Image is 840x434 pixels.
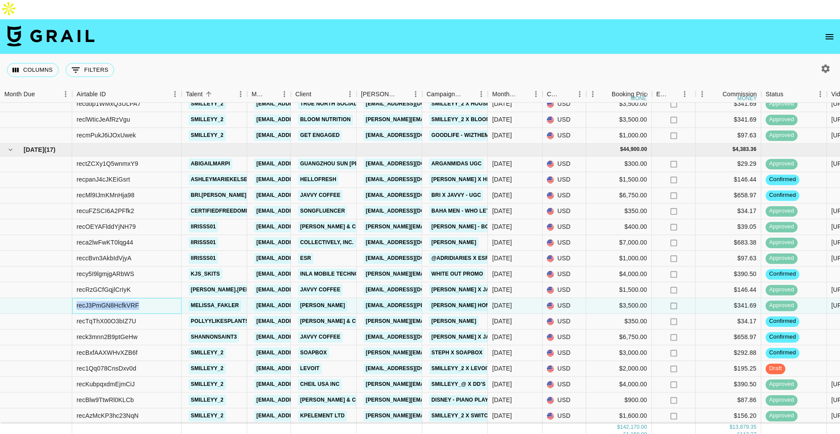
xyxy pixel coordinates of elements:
div: $6,750.00 [586,188,652,203]
a: Inla Mobile Technology Co., Limited [298,269,412,280]
div: Currency [547,86,561,103]
div: $341.69 [696,96,761,112]
div: recOEYAFlddYjNH79 [77,223,136,231]
div: $683.38 [696,235,761,251]
span: draft [766,365,785,373]
button: Sort [668,88,681,100]
div: Aug '25 [492,412,512,420]
a: [PERSON_NAME] x HelloFresh IG Stories [429,174,553,185]
a: [PERSON_NAME][EMAIL_ADDRESS][PERSON_NAME][DOMAIN_NAME] [364,316,551,327]
div: Month Due [4,86,35,103]
div: Month Due [488,86,542,103]
div: USD [542,329,586,345]
a: smilleyy_2 x Switchbot [429,410,505,421]
div: $195.25 [696,361,761,377]
div: $341.69 [696,298,761,314]
button: Menu [59,87,72,101]
a: [PERSON_NAME] & Co LLC [298,316,374,327]
div: USD [542,219,586,235]
span: approved [766,286,798,294]
div: Airtable ID [77,86,106,103]
button: Menu [475,87,488,101]
a: Kpelement Ltd [298,410,347,421]
a: [EMAIL_ADDRESS][DOMAIN_NAME] [254,410,352,421]
div: $ [620,146,623,154]
a: [EMAIL_ADDRESS][DOMAIN_NAME] [364,253,462,264]
div: Airtable ID [72,86,182,103]
a: shannonsaint3 [189,332,239,343]
div: Expenses: Remove Commission? [656,86,668,103]
a: [PERSON_NAME] [429,316,479,327]
div: Booking Price [612,86,650,103]
button: Sort [35,88,47,100]
a: Arganmidas UGC [429,158,484,169]
a: [EMAIL_ADDRESS][DOMAIN_NAME] [254,190,352,201]
div: USD [542,128,586,143]
a: White Out Promo [429,269,485,280]
div: 4,383.36 [735,146,756,154]
div: Aug '25 [492,317,512,326]
a: bri.[PERSON_NAME] [189,190,248,201]
button: Sort [203,88,215,100]
a: smilleyy_2 [189,410,226,421]
a: Songfluencer [298,206,347,217]
a: [EMAIL_ADDRESS][DOMAIN_NAME] [254,316,352,327]
a: [EMAIL_ADDRESS][DOMAIN_NAME] [364,158,462,169]
div: reclWticJeAfRzVgu [77,115,130,124]
div: money [737,96,757,101]
div: $3,500.00 [586,298,652,314]
div: Expenses: Remove Commission? [652,86,696,103]
a: smilleyy_2 [189,114,226,125]
span: approved [766,412,798,420]
div: USD [542,361,586,377]
a: GOODLIFE - wizthemc [429,130,495,141]
button: Menu [529,87,542,101]
div: Aug '25 [492,207,512,216]
a: abigailmarpi [189,158,232,169]
div: Aug '25 [492,175,512,184]
div: $97.63 [696,128,761,143]
div: Jul '25 [492,131,512,140]
a: Smilleyy_@ x dd's [429,379,488,390]
div: recddp1WMxQ3ULPA7 [77,100,141,108]
div: $3,500.00 [586,96,652,112]
a: Baha men - Who Let the Dogs Out (Remix) [429,206,556,217]
span: approved [766,100,798,108]
button: Menu [573,87,586,101]
span: approved [766,396,798,405]
a: iirisss01 [189,253,218,264]
a: [EMAIL_ADDRESS][DOMAIN_NAME] [254,237,352,248]
a: [EMAIL_ADDRESS][DOMAIN_NAME] [364,237,462,248]
button: Sort [462,88,475,100]
div: $292.88 [696,345,761,361]
div: USD [542,266,586,282]
div: $1,500.00 [586,282,652,298]
div: $39.05 [696,219,761,235]
div: $34.17 [696,314,761,329]
span: approved [766,207,798,216]
span: approved [766,302,798,310]
a: [EMAIL_ADDRESS][DOMAIN_NAME] [364,332,462,343]
a: [PERSON_NAME] x Javvy UGC [429,332,515,343]
div: USD [542,408,586,424]
a: Collectively, Inc. [298,237,356,248]
button: Sort [266,88,278,100]
span: confirmed [766,192,799,200]
div: $87.86 [696,392,761,408]
a: iirisss01 [189,221,218,232]
div: reck3mnn2B9ptGeHw [77,333,138,342]
div: recMl9IJmKMnHja98 [77,191,134,200]
div: Manager [252,86,266,103]
a: smilleyy_2 [189,379,226,390]
div: recmPukJ6iJOxUwek [77,131,136,140]
div: Aug '25 [492,349,512,357]
a: Bri x Javvy - UGC [429,190,483,201]
div: USD [542,112,586,128]
a: iirisss01 [189,237,218,248]
div: USD [542,282,586,298]
a: [PERSON_NAME][EMAIL_ADDRESS][PERSON_NAME][DOMAIN_NAME] [364,221,551,232]
a: [EMAIL_ADDRESS][DOMAIN_NAME] [364,174,462,185]
button: Sort [599,88,612,100]
a: melissa_fakler [189,300,241,311]
button: Menu [678,87,691,101]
